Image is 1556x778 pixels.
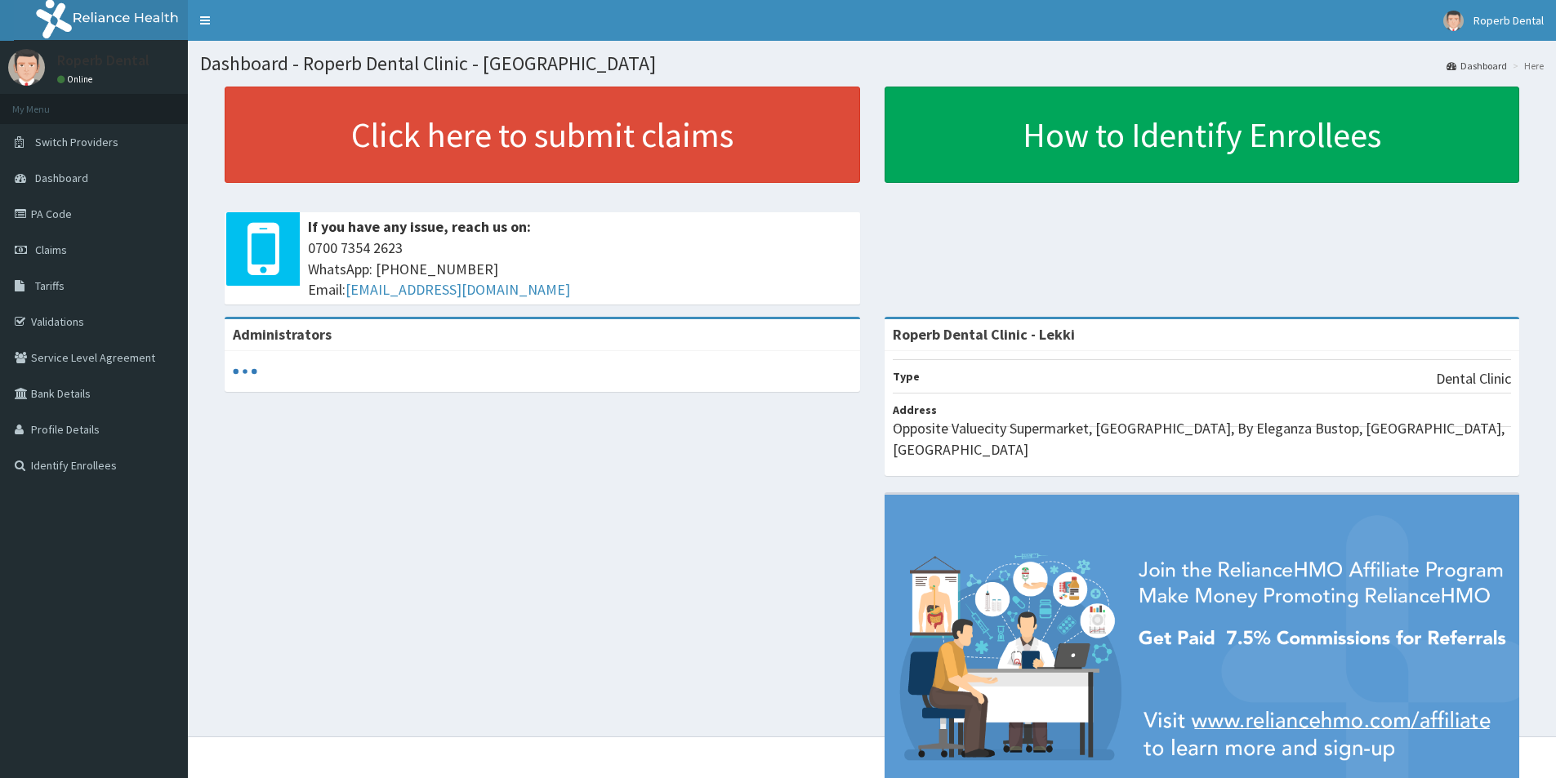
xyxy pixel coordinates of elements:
[35,278,65,293] span: Tariffs
[57,53,149,68] p: Roperb Dental
[233,325,332,344] b: Administrators
[1474,13,1544,28] span: Roperb Dental
[1443,11,1464,31] img: User Image
[1436,368,1511,389] p: Dental Clinic
[885,87,1520,183] a: How to Identify Enrollees
[893,402,937,417] b: Address
[57,73,96,85] a: Online
[233,359,257,384] svg: audio-loading
[346,280,570,299] a: [EMAIL_ADDRESS][DOMAIN_NAME]
[35,242,67,257] span: Claims
[893,418,1512,460] p: Opposite Valuecity Supermarket, [GEOGRAPHIC_DATA], By Eleganza Bustop, [GEOGRAPHIC_DATA], [GEOGRA...
[35,171,88,185] span: Dashboard
[8,49,45,86] img: User Image
[200,53,1544,74] h1: Dashboard - Roperb Dental Clinic - [GEOGRAPHIC_DATA]
[1447,59,1507,73] a: Dashboard
[893,369,920,384] b: Type
[225,87,860,183] a: Click here to submit claims
[308,238,852,300] span: 0700 7354 2623 WhatsApp: [PHONE_NUMBER] Email:
[893,325,1075,344] strong: Roperb Dental Clinic - Lekki
[35,135,118,149] span: Switch Providers
[1509,59,1544,73] li: Here
[308,217,531,236] b: If you have any issue, reach us on:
